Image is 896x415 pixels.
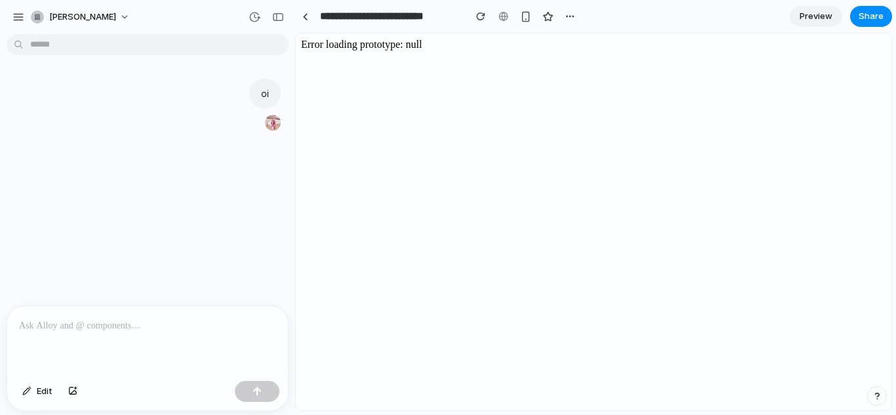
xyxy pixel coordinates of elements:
span: Share [859,10,884,23]
button: Edit [16,381,59,402]
span: Preview [800,10,832,23]
a: Preview [790,6,842,27]
button: [PERSON_NAME] [26,7,136,28]
body: Error loading prototype: null [5,5,590,372]
span: [PERSON_NAME] [49,10,116,24]
span: Edit [37,385,52,398]
p: oi [261,87,269,100]
button: Share [850,6,892,27]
